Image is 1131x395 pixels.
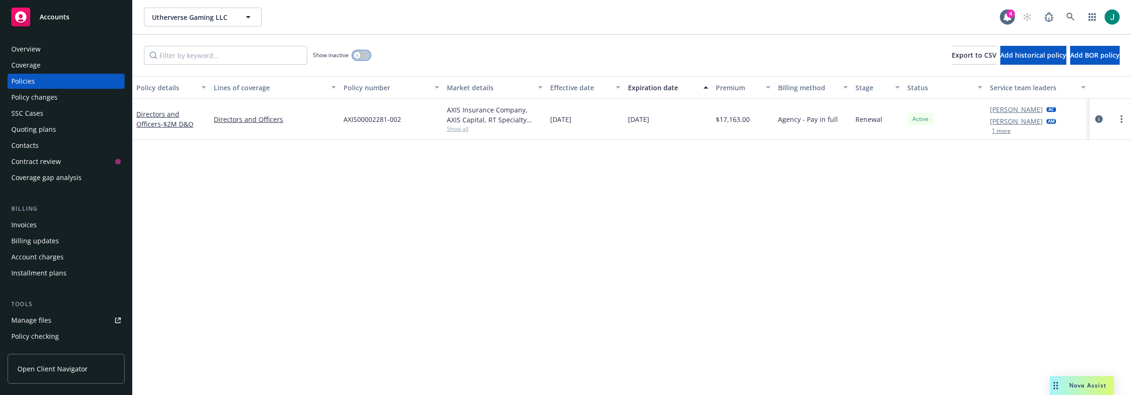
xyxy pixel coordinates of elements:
[8,90,125,105] a: Policy changes
[1093,113,1105,125] a: circleInformation
[911,115,930,123] span: Active
[343,83,429,93] div: Policy number
[8,329,125,344] a: Policy checking
[161,120,193,129] span: - $2M D&O
[11,58,41,73] div: Coverage
[628,83,698,93] div: Expiration date
[8,42,125,57] a: Overview
[8,122,125,137] a: Quoting plans
[11,345,71,360] div: Manage exposures
[447,105,543,125] div: AXIS Insurance Company, AXIS Capital, RT Specialty Insurance Services, LLC (RSG Specialty, LLC)
[550,83,610,93] div: Effective date
[990,83,1075,93] div: Service team leaders
[778,114,838,124] span: Agency - Pay in full
[774,76,852,99] button: Billing method
[1050,376,1062,395] div: Drag to move
[8,233,125,249] a: Billing updates
[712,76,774,99] button: Premium
[210,76,339,99] button: Lines of coverage
[855,83,889,93] div: Stage
[214,83,325,93] div: Lines of coverage
[11,170,82,185] div: Coverage gap analysis
[447,125,543,133] span: Show all
[443,76,546,99] button: Market details
[1039,8,1058,26] a: Report a Bug
[343,114,401,124] span: AXIS00002281-002
[8,74,125,89] a: Policies
[144,46,307,65] input: Filter by keyword...
[11,266,67,281] div: Installment plans
[1018,8,1037,26] a: Start snowing
[990,104,1043,114] a: [PERSON_NAME]
[1116,113,1127,125] a: more
[855,114,882,124] span: Renewal
[11,154,61,169] div: Contract review
[11,138,39,153] div: Contacts
[8,58,125,73] a: Coverage
[11,249,64,265] div: Account charges
[1061,8,1080,26] a: Search
[133,76,210,99] button: Policy details
[8,138,125,153] a: Contacts
[11,233,59,249] div: Billing updates
[1000,51,1066,60] span: Add historical policy
[8,170,125,185] a: Coverage gap analysis
[136,110,193,129] a: Directors and Officers
[628,114,649,124] span: [DATE]
[624,76,712,99] button: Expiration date
[136,83,196,93] div: Policy details
[11,313,51,328] div: Manage files
[1083,8,1102,26] a: Switch app
[1069,381,1106,389] span: Nova Assist
[992,128,1011,134] button: 1 more
[716,114,750,124] span: $17,163.00
[1006,9,1015,18] div: 4
[8,106,125,121] a: SSC Cases
[8,266,125,281] a: Installment plans
[11,329,59,344] div: Policy checking
[550,114,571,124] span: [DATE]
[152,12,234,22] span: Utherverse Gaming LLC
[11,217,37,232] div: Invoices
[8,154,125,169] a: Contract review
[8,300,125,309] div: Tools
[1070,51,1120,60] span: Add BOR policy
[11,90,58,105] div: Policy changes
[1000,46,1066,65] button: Add historical policy
[852,76,904,99] button: Stage
[546,76,624,99] button: Effective date
[447,83,532,93] div: Market details
[313,51,349,59] span: Show inactive
[716,83,760,93] div: Premium
[11,122,56,137] div: Quoting plans
[8,345,125,360] a: Manage exposures
[11,74,35,89] div: Policies
[40,13,69,21] span: Accounts
[11,42,41,57] div: Overview
[907,83,972,93] div: Status
[8,313,125,328] a: Manage files
[214,114,335,124] a: Directors and Officers
[778,83,838,93] div: Billing method
[952,46,997,65] button: Export to CSV
[1105,9,1120,25] img: photo
[8,204,125,214] div: Billing
[144,8,262,26] button: Utherverse Gaming LLC
[904,76,986,99] button: Status
[952,51,997,60] span: Export to CSV
[11,106,43,121] div: SSC Cases
[8,249,125,265] a: Account charges
[1070,46,1120,65] button: Add BOR policy
[986,76,1089,99] button: Service team leaders
[340,76,443,99] button: Policy number
[8,4,125,30] a: Accounts
[17,364,88,374] span: Open Client Navigator
[1050,376,1114,395] button: Nova Assist
[990,116,1043,126] a: [PERSON_NAME]
[8,217,125,232] a: Invoices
